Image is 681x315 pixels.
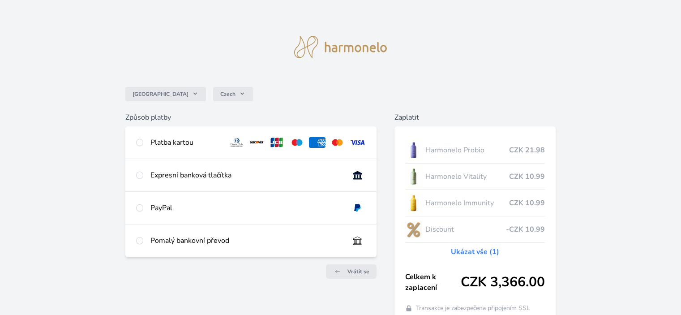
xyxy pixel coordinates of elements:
span: Harmonelo Probio [425,145,509,155]
img: onlineBanking_CZ.svg [349,170,366,181]
img: logo.svg [294,36,387,58]
div: Platba kartou [150,137,221,148]
img: maestro.svg [289,137,305,148]
h6: Způsob platby [125,112,376,123]
span: -CZK 10.99 [506,224,545,235]
div: PayPal [150,203,342,213]
a: Vrátit se [326,264,377,279]
img: CLEAN_PROBIO_se_stinem_x-lo.jpg [405,139,422,161]
button: Czech [213,87,253,101]
img: mc.svg [329,137,346,148]
img: visa.svg [349,137,366,148]
div: Pomalý bankovní převod [150,235,342,246]
span: CZK 21.98 [509,145,545,155]
span: Discount [425,224,505,235]
span: CZK 10.99 [509,198,545,208]
img: discover.svg [248,137,265,148]
span: Vrátit se [347,268,369,275]
img: CLEAN_VITALITY_se_stinem_x-lo.jpg [405,165,422,188]
img: paypal.svg [349,203,366,213]
span: Celkem k zaplacení [405,272,461,293]
img: amex.svg [309,137,326,148]
span: Harmonelo Vitality [425,171,509,182]
span: Harmonelo Immunity [425,198,509,208]
div: Expresní banková tlačítka [150,170,342,181]
button: [GEOGRAPHIC_DATA] [125,87,206,101]
a: Ukázat vše (1) [451,246,499,257]
span: CZK 3,366.00 [461,274,545,290]
img: discount-lo.png [405,218,422,241]
span: CZK 10.99 [509,171,545,182]
span: Transakce je zabezpečena připojením SSL [416,304,530,313]
span: Czech [220,91,236,98]
h6: Zaplatit [394,112,556,123]
span: [GEOGRAPHIC_DATA] [133,91,188,98]
img: bankTransfer_IBAN.svg [349,235,366,246]
img: jcb.svg [269,137,285,148]
img: IMMUNITY_se_stinem_x-lo.jpg [405,192,422,214]
img: diners.svg [228,137,245,148]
